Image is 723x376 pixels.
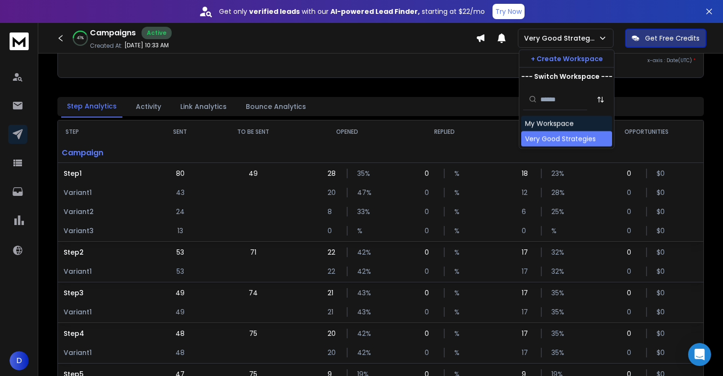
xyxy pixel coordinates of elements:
[425,226,434,236] p: 0
[454,247,464,257] p: %
[454,226,464,236] p: %
[328,226,337,236] p: 0
[249,329,257,338] p: 75
[551,307,561,317] p: 35 %
[425,288,434,298] p: 0
[176,207,185,216] p: 24
[124,42,169,49] p: [DATE] 10:33 AM
[627,307,636,317] p: 0
[551,288,561,298] p: 35 %
[328,307,337,317] p: 21
[64,267,146,276] p: Variant 1
[522,247,531,257] p: 17
[522,169,531,178] p: 18
[64,247,146,257] p: Step 2
[522,307,531,317] p: 17
[249,288,258,298] p: 74
[657,226,666,236] p: $ 0
[627,288,636,298] p: 0
[330,7,420,16] strong: AI-powered Lead Finder,
[521,72,613,81] p: --- Switch Workspace ---
[177,226,183,236] p: 13
[688,343,711,366] div: Open Intercom Messenger
[591,90,610,109] button: Sort by Sort A-Z
[525,119,574,129] div: My Workspace
[396,120,493,143] th: REPLIED
[357,226,367,236] p: %
[551,226,561,236] p: %
[90,27,136,39] h1: Campaigns
[328,169,337,178] p: 28
[10,351,29,370] button: D
[454,348,464,357] p: %
[627,348,636,357] p: 0
[425,329,434,338] p: 0
[58,143,152,162] p: Campaign
[328,188,337,197] p: 20
[176,169,185,178] p: 80
[531,54,603,64] p: + Create Workspace
[176,247,184,257] p: 53
[425,207,434,216] p: 0
[357,169,367,178] p: 35 %
[551,348,561,357] p: 35 %
[250,247,256,257] p: 71
[454,169,464,178] p: %
[525,134,596,144] div: Very Good Strategies
[551,188,561,197] p: 28 %
[657,247,666,257] p: $ 0
[208,120,299,143] th: TO BE SENT
[627,267,636,276] p: 0
[657,329,666,338] p: $ 0
[657,288,666,298] p: $ 0
[522,188,531,197] p: 12
[454,207,464,216] p: %
[551,207,561,216] p: 25 %
[425,267,434,276] p: 0
[657,169,666,178] p: $ 0
[357,188,367,197] p: 47 %
[425,307,434,317] p: 0
[328,348,337,357] p: 20
[64,188,146,197] p: Variant 1
[627,207,636,216] p: 0
[328,247,337,257] p: 22
[64,207,146,216] p: Variant 2
[519,50,614,67] button: + Create Workspace
[357,207,367,216] p: 33 %
[425,188,434,197] p: 0
[590,120,703,143] th: OPPORTUNITIES
[357,329,367,338] p: 42 %
[249,7,300,16] strong: verified leads
[551,267,561,276] p: 32 %
[357,348,367,357] p: 42 %
[240,96,312,117] button: Bounce Analytics
[425,169,434,178] p: 0
[64,226,146,236] p: Variant 3
[657,348,666,357] p: $ 0
[77,35,84,41] p: 41 %
[551,247,561,257] p: 32 %
[454,307,464,317] p: %
[522,226,531,236] p: 0
[61,96,122,118] button: Step Analytics
[522,267,531,276] p: 17
[454,288,464,298] p: %
[357,288,367,298] p: 43 %
[64,288,146,298] p: Step 3
[522,288,531,298] p: 17
[495,7,522,16] p: Try Now
[357,247,367,257] p: 42 %
[66,57,696,64] p: x-axis : Date(UTC)
[64,307,146,317] p: Variant 1
[627,188,636,197] p: 0
[627,247,636,257] p: 0
[657,267,666,276] p: $ 0
[522,348,531,357] p: 17
[493,4,525,19] button: Try Now
[328,329,337,338] p: 20
[176,267,184,276] p: 53
[328,207,337,216] p: 8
